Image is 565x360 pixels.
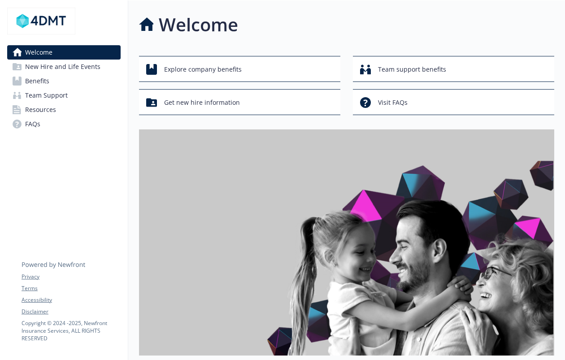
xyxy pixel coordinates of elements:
[139,56,340,82] button: Explore company benefits
[378,94,408,111] span: Visit FAQs
[25,88,68,103] span: Team Support
[22,284,120,292] a: Terms
[22,308,120,316] a: Disclaimer
[164,94,240,111] span: Get new hire information
[25,103,56,117] span: Resources
[25,60,100,74] span: New Hire and Life Events
[139,129,554,356] img: overview page banner
[7,60,121,74] a: New Hire and Life Events
[7,74,121,88] a: Benefits
[22,296,120,304] a: Accessibility
[25,45,52,60] span: Welcome
[159,11,238,38] h1: Welcome
[25,117,40,131] span: FAQs
[378,61,446,78] span: Team support benefits
[7,117,121,131] a: FAQs
[7,45,121,60] a: Welcome
[353,56,554,82] button: Team support benefits
[7,88,121,103] a: Team Support
[25,74,49,88] span: Benefits
[164,61,242,78] span: Explore company benefits
[353,89,554,115] button: Visit FAQs
[22,273,120,281] a: Privacy
[22,319,120,342] p: Copyright © 2024 - 2025 , Newfront Insurance Services, ALL RIGHTS RESERVED
[7,103,121,117] a: Resources
[139,89,340,115] button: Get new hire information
